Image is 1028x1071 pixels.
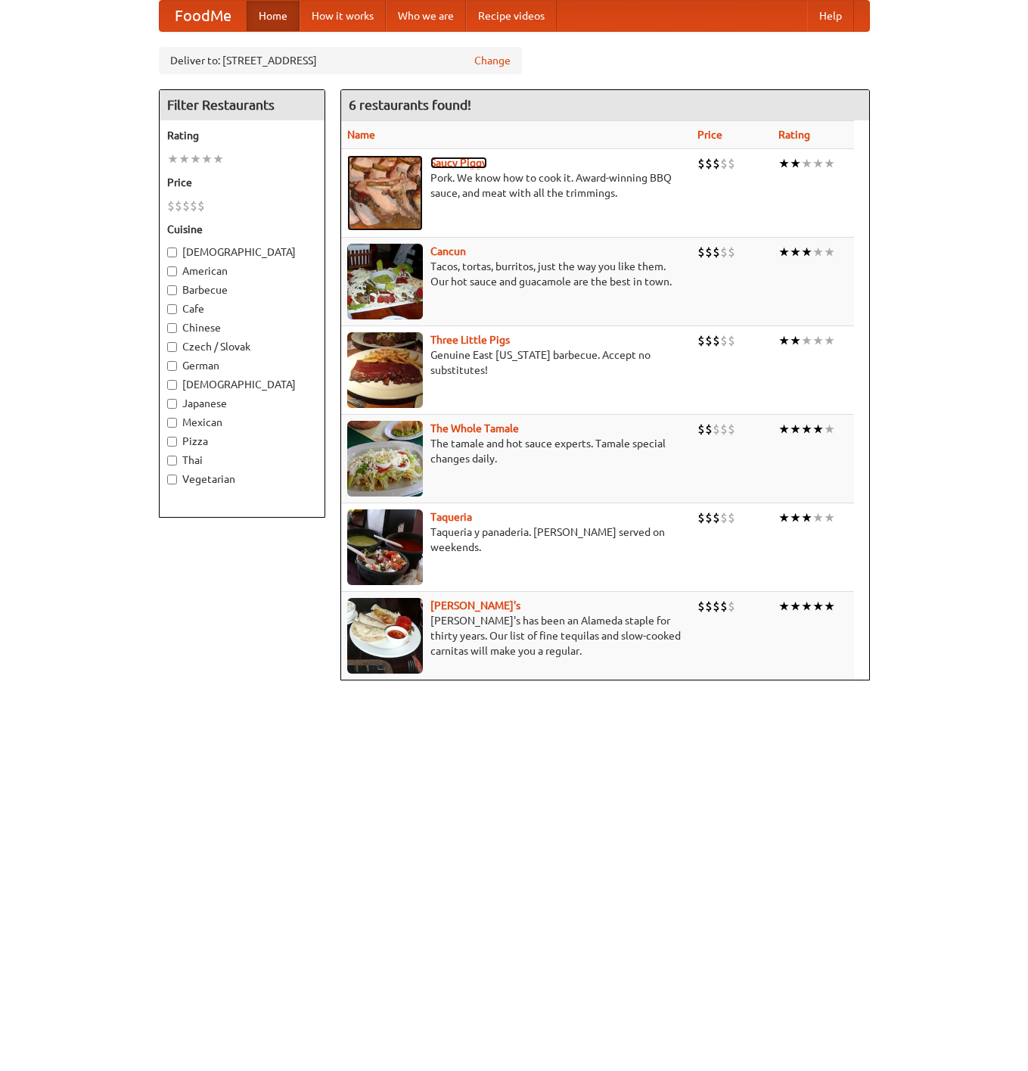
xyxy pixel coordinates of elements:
[167,323,177,333] input: Chinese
[824,509,835,526] li: ★
[175,198,182,214] li: $
[347,421,423,497] img: wholetamale.jpg
[430,422,519,434] a: The Whole Tamale
[160,90,325,120] h4: Filter Restaurants
[778,244,790,260] li: ★
[167,285,177,295] input: Barbecue
[347,170,685,201] p: Pork. We know how to cook it. Award-winning BBQ sauce, and meat with all the trimmings.
[801,509,812,526] li: ★
[159,47,522,74] div: Deliver to: [STREET_ADDRESS]
[728,421,735,437] li: $
[167,244,317,260] label: [DEMOGRAPHIC_DATA]
[812,155,824,172] li: ★
[190,151,201,167] li: ★
[167,128,317,143] h5: Rating
[790,421,801,437] li: ★
[697,244,705,260] li: $
[167,434,317,449] label: Pizza
[167,263,317,279] label: American
[713,421,720,437] li: $
[824,598,835,615] li: ★
[349,98,471,112] ng-pluralize: 6 restaurants found!
[705,332,713,349] li: $
[167,361,177,371] input: German
[790,509,801,526] li: ★
[790,155,801,172] li: ★
[167,377,317,392] label: [DEMOGRAPHIC_DATA]
[713,155,720,172] li: $
[697,421,705,437] li: $
[167,415,317,430] label: Mexican
[167,342,177,352] input: Czech / Slovak
[705,421,713,437] li: $
[247,1,300,31] a: Home
[705,509,713,526] li: $
[386,1,466,31] a: Who we are
[167,418,177,428] input: Mexican
[824,421,835,437] li: ★
[179,151,190,167] li: ★
[190,198,197,214] li: $
[347,259,685,289] p: Tacos, tortas, burritos, just the way you like them. Our hot sauce and guacamole are the best in ...
[167,437,177,447] input: Pizza
[347,244,423,319] img: cancun.jpg
[790,244,801,260] li: ★
[167,248,177,257] input: [DEMOGRAPHIC_DATA]
[167,266,177,276] input: American
[705,244,713,260] li: $
[778,129,810,141] a: Rating
[812,332,824,349] li: ★
[790,332,801,349] li: ★
[720,332,728,349] li: $
[812,509,824,526] li: ★
[167,320,317,335] label: Chinese
[697,598,705,615] li: $
[167,198,175,214] li: $
[167,453,317,468] label: Thai
[801,421,812,437] li: ★
[801,244,812,260] li: ★
[167,222,317,237] h5: Cuisine
[697,129,722,141] a: Price
[167,151,179,167] li: ★
[430,245,466,257] a: Cancun
[167,358,317,373] label: German
[720,598,728,615] li: $
[728,598,735,615] li: $
[167,282,317,297] label: Barbecue
[697,509,705,526] li: $
[300,1,386,31] a: How it works
[474,53,511,68] a: Change
[201,151,213,167] li: ★
[801,155,812,172] li: ★
[778,509,790,526] li: ★
[728,332,735,349] li: $
[824,155,835,172] li: ★
[807,1,854,31] a: Help
[167,304,177,314] input: Cafe
[347,332,423,408] img: littlepigs.jpg
[167,456,177,465] input: Thai
[728,244,735,260] li: $
[466,1,557,31] a: Recipe videos
[197,198,205,214] li: $
[347,436,685,466] p: The tamale and hot sauce experts. Tamale special changes daily.
[167,339,317,354] label: Czech / Slovak
[697,155,705,172] li: $
[713,244,720,260] li: $
[790,598,801,615] li: ★
[182,198,190,214] li: $
[430,511,472,523] a: Taqueria
[167,396,317,411] label: Japanese
[713,332,720,349] li: $
[160,1,247,31] a: FoodMe
[697,332,705,349] li: $
[713,598,720,615] li: $
[430,599,520,612] a: [PERSON_NAME]'s
[720,155,728,172] li: $
[720,421,728,437] li: $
